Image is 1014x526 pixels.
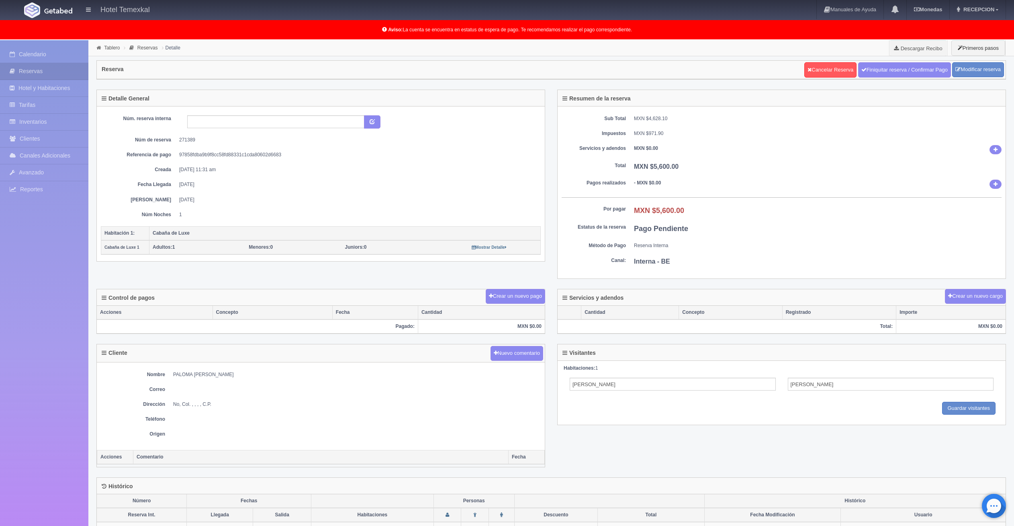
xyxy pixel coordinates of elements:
[100,4,150,14] h4: Hotel Temexkal
[160,44,182,51] li: Detalle
[418,306,545,319] th: Cantidad
[101,416,165,423] dt: Teléfono
[97,450,133,464] th: Acciones
[107,137,171,143] dt: Núm de reserva
[491,346,544,361] button: Nuevo comentario
[634,242,1002,249] dd: Reserva Interna
[97,319,418,334] th: Pagado:
[44,8,72,14] img: Getabed
[562,145,626,152] dt: Servicios y adendos
[486,289,545,304] button: Crear un nuevo pago
[104,230,135,236] b: Habitación 1:
[562,130,626,137] dt: Impuestos
[945,289,1006,304] button: Crear un nuevo cargo
[634,180,661,186] b: - MXN $0.00
[104,245,139,250] small: Cabaña de Luxe 1
[634,115,1002,122] dd: MXN $4,628.10
[889,40,947,56] a: Descargar Recibo
[562,350,596,356] h4: Visitantes
[97,306,213,319] th: Acciones
[704,494,1006,508] th: Histórico
[634,145,658,151] b: MXN $0.00
[173,371,541,378] dd: PALOMA [PERSON_NAME]
[179,166,535,173] dd: [DATE] 11:31 am
[562,180,626,186] dt: Pagos realizados
[213,306,332,319] th: Concepto
[179,181,535,188] dd: [DATE]
[570,378,776,391] input: Nombre del Adulto
[562,224,626,231] dt: Estatus de la reserva
[598,508,705,522] th: Total
[951,40,1005,56] button: Primeros pasos
[345,244,364,250] strong: Juniors:
[634,130,1002,137] dd: MXN $971.90
[634,207,684,215] b: MXN $5,600.00
[137,45,158,51] a: Reservas
[179,151,535,158] dd: 97858fdba9b9f8cc58fd88331c1cda80602d6683
[896,319,1006,334] th: MXN $0.00
[249,244,270,250] strong: Menores:
[858,62,951,78] a: Finiquitar reserva / Confirmar Pago
[782,306,896,319] th: Registrado
[104,45,120,51] a: Tablero
[388,27,403,33] b: Aviso:
[562,115,626,122] dt: Sub Total
[107,166,171,173] dt: Creada
[433,494,514,508] th: Personas
[102,96,149,102] h4: Detalle General
[472,245,507,250] small: Mostrar Detalle
[102,66,124,72] h4: Reserva
[562,242,626,249] dt: Método de Pago
[101,431,165,438] dt: Origen
[472,244,507,250] a: Mostrar Detalle
[24,2,40,18] img: Getabed
[102,295,155,301] h4: Control de pagos
[841,508,1006,522] th: Usuario
[107,151,171,158] dt: Referencia de pago
[914,6,942,12] b: Monedas
[107,196,171,203] dt: [PERSON_NAME]
[107,211,171,218] dt: Núm Noches
[107,115,171,122] dt: Núm. reserva interna
[788,378,994,391] input: Apellidos del Adulto
[153,244,175,250] span: 1
[149,226,541,240] th: Cabaña de Luxe
[679,306,782,319] th: Concepto
[332,306,418,319] th: Fecha
[942,402,996,415] input: Guardar visitantes
[102,350,127,356] h4: Cliente
[179,211,535,218] dd: 1
[173,401,541,408] dd: No, Col. , , , , C.P.
[179,196,535,203] dd: [DATE]
[896,306,1006,319] th: Importe
[564,365,595,371] strong: Habitaciones:
[961,6,994,12] span: RECEPCION
[704,508,841,522] th: Fecha Modificación
[562,257,626,264] dt: Canal:
[562,206,626,213] dt: Por pagar
[101,401,165,408] dt: Dirección
[133,450,509,464] th: Comentario
[179,137,535,143] dd: 271389
[418,319,545,334] th: MXN $0.00
[509,450,545,464] th: Fecha
[97,508,187,522] th: Reserva Int.
[634,225,688,233] b: Pago Pendiente
[634,258,670,265] b: Interna - BE
[253,508,311,522] th: Salida
[345,244,367,250] span: 0
[187,508,253,522] th: Llegada
[102,483,133,489] h4: Histórico
[107,181,171,188] dt: Fecha Llegada
[634,163,679,170] b: MXN $5,600.00
[562,96,631,102] h4: Resumen de la reserva
[581,306,679,319] th: Cantidad
[514,508,597,522] th: Descuento
[249,244,273,250] span: 0
[562,295,624,301] h4: Servicios y adendos
[952,62,1004,77] a: Modificar reserva
[562,162,626,169] dt: Total
[564,365,1000,372] div: 1
[311,508,434,522] th: Habitaciones
[804,62,857,78] a: Cancelar Reserva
